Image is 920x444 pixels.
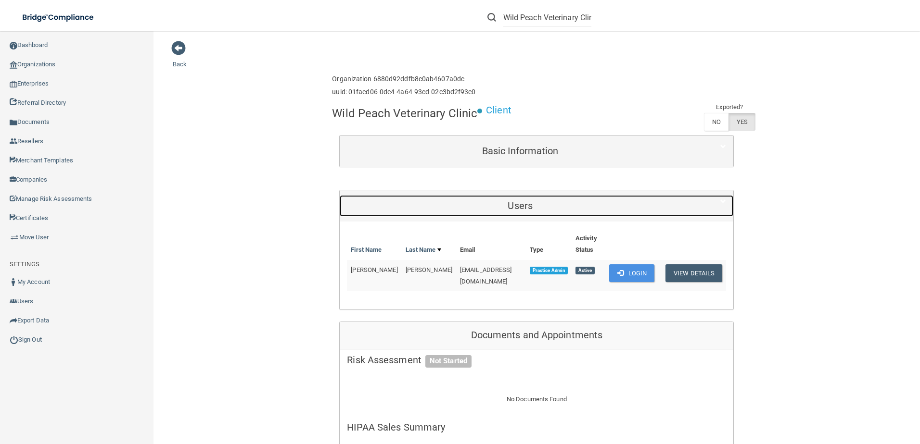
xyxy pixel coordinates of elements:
label: SETTINGS [10,259,39,270]
span: [PERSON_NAME] [351,266,397,273]
th: Activity Status [572,229,605,260]
td: Exported? [704,101,756,113]
img: icon-users.e205127d.png [10,297,17,305]
img: ic_reseller.de258add.png [10,137,17,145]
label: YES [728,113,755,131]
img: organization-icon.f8decf85.png [10,61,17,69]
h6: Organization 6880d92ddfb8c0ab4607a0dc [332,75,475,83]
img: icon-export.b9366987.png [10,317,17,324]
img: ic_dashboard_dark.d01f4a41.png [10,42,17,49]
h5: HIPAA Sales Summary [347,422,726,432]
a: Basic Information [347,140,726,162]
a: First Name [351,244,382,256]
span: Not Started [425,355,472,368]
span: Active [575,267,595,274]
img: bridge_compliance_login_screen.278c3ca4.svg [14,8,103,27]
h5: Risk Assessment [347,355,726,365]
h5: Users [347,200,693,211]
input: Search [503,9,591,26]
th: Email [456,229,526,260]
a: Last Name [406,244,441,256]
p: Client [486,101,511,119]
a: Users [347,195,726,217]
th: Type [526,229,572,260]
h4: Wild Peach Veterinary Clinic [332,107,477,120]
img: enterprise.0d942306.png [10,81,17,87]
span: [PERSON_NAME] [406,266,452,273]
div: No Documents Found [340,382,733,417]
img: icon-documents.8dae5593.png [10,119,17,126]
img: ic_power_dark.7ecde6b1.png [10,335,18,344]
iframe: Drift Widget Chat Controller [754,376,908,414]
img: ic_user_dark.df1a06c3.png [10,278,17,286]
button: Login [609,264,655,282]
img: ic-search.3b580494.png [487,13,496,22]
a: Back [173,49,187,68]
button: View Details [665,264,722,282]
img: briefcase.64adab9b.png [10,233,19,242]
span: [EMAIL_ADDRESS][DOMAIN_NAME] [460,266,512,285]
h6: uuid: 01faed06-0de4-4a64-93cd-02c3bd2f93e0 [332,88,475,96]
h5: Basic Information [347,146,693,156]
span: Practice Admin [530,267,568,274]
div: Documents and Appointments [340,321,733,349]
label: NO [704,113,728,131]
